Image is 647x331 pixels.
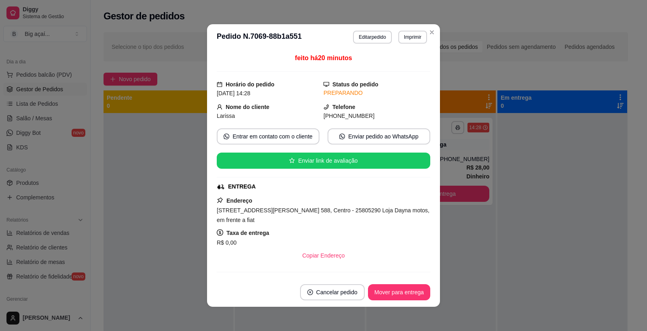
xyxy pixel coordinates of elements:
[226,197,252,204] strong: Endereço
[295,54,352,61] span: feito há 20 minutos
[300,284,365,300] button: close-circleCancelar pedido
[353,31,391,44] button: Editarpedido
[217,113,235,119] span: Larissa
[323,104,329,110] span: phone
[217,82,222,87] span: calendar
[226,104,269,110] strong: Nome do cliente
[228,182,256,191] div: ENTREGA
[289,158,295,163] span: star
[323,89,430,97] div: PREPARANDO
[217,153,430,169] button: starEnviar link de avaliação
[226,230,269,236] strong: Taxa de entrega
[323,82,329,87] span: desktop
[224,134,229,139] span: whats-app
[217,128,319,145] button: whats-appEntrar em contato com o cliente
[217,31,302,44] h3: Pedido N. 7069-88b1a551
[226,81,275,88] strong: Horário do pedido
[332,104,355,110] strong: Telefone
[425,26,438,39] button: Close
[332,81,378,88] strong: Status do pedido
[217,104,222,110] span: user
[307,289,313,295] span: close-circle
[296,247,351,264] button: Copiar Endereço
[323,113,374,119] span: [PHONE_NUMBER]
[328,128,430,145] button: whats-appEnviar pedido ao WhatsApp
[398,31,427,44] button: Imprimir
[368,284,430,300] button: Mover para entrega
[217,229,223,236] span: dollar
[217,239,237,246] span: R$ 0,00
[217,207,429,223] span: [STREET_ADDRESS][PERSON_NAME] 588, Centro - 25805290 Loja Dayna motos, em frente a fiat
[217,90,250,96] span: [DATE] 14:28
[339,134,345,139] span: whats-app
[217,197,223,203] span: pushpin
